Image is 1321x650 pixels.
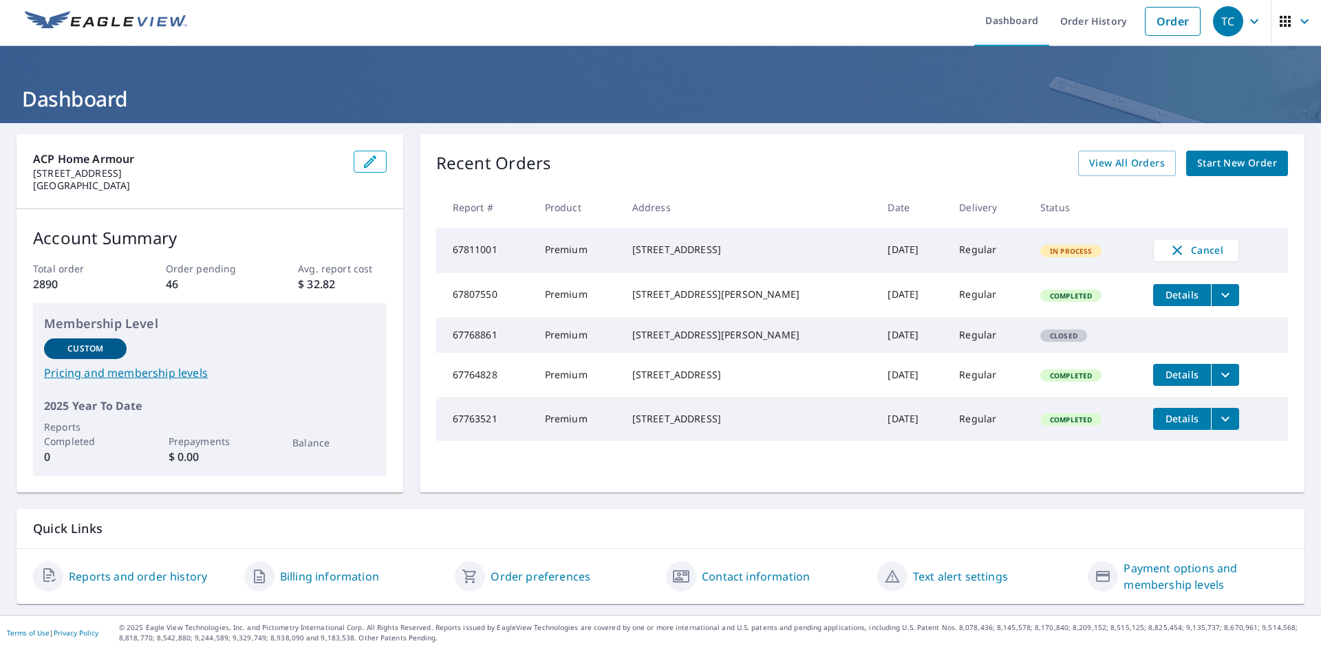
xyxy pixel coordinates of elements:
[877,317,948,353] td: [DATE]
[534,317,621,353] td: Premium
[69,568,207,585] a: Reports and order history
[1161,288,1203,301] span: Details
[33,151,343,167] p: ACP Home Armour
[534,353,621,397] td: Premium
[702,568,810,585] a: Contact information
[67,343,103,355] p: Custom
[33,520,1288,537] p: Quick Links
[1153,408,1211,430] button: detailsBtn-67763521
[948,397,1029,441] td: Regular
[534,228,621,273] td: Premium
[632,328,866,342] div: [STREET_ADDRESS][PERSON_NAME]
[632,368,866,382] div: [STREET_ADDRESS]
[1042,371,1100,380] span: Completed
[1089,155,1165,172] span: View All Orders
[436,397,534,441] td: 67763521
[948,317,1029,353] td: Regular
[1211,408,1239,430] button: filesDropdownBtn-67763521
[1145,7,1201,36] a: Order
[33,167,343,180] p: [STREET_ADDRESS]
[948,228,1029,273] td: Regular
[1078,151,1176,176] a: View All Orders
[1211,284,1239,306] button: filesDropdownBtn-67807550
[33,276,121,292] p: 2890
[1153,364,1211,386] button: detailsBtn-67764828
[292,435,375,450] p: Balance
[1153,239,1239,262] button: Cancel
[1161,412,1203,425] span: Details
[621,187,877,228] th: Address
[7,629,98,637] p: |
[632,243,866,257] div: [STREET_ADDRESS]
[1042,246,1101,256] span: In Process
[7,628,50,638] a: Terms of Use
[436,273,534,317] td: 67807550
[1042,291,1100,301] span: Completed
[436,353,534,397] td: 67764828
[1197,155,1277,172] span: Start New Order
[534,187,621,228] th: Product
[1168,242,1225,259] span: Cancel
[948,353,1029,397] td: Regular
[436,151,552,176] p: Recent Orders
[948,273,1029,317] td: Regular
[280,568,379,585] a: Billing information
[166,276,254,292] p: 46
[1153,284,1211,306] button: detailsBtn-67807550
[632,288,866,301] div: [STREET_ADDRESS][PERSON_NAME]
[169,448,251,465] p: $ 0.00
[44,398,376,414] p: 2025 Year To Date
[298,261,386,276] p: Avg. report cost
[877,273,948,317] td: [DATE]
[948,187,1029,228] th: Delivery
[33,180,343,192] p: [GEOGRAPHIC_DATA]
[166,261,254,276] p: Order pending
[54,628,98,638] a: Privacy Policy
[25,11,187,32] img: EV Logo
[298,276,386,292] p: $ 32.82
[436,187,534,228] th: Report #
[44,314,376,333] p: Membership Level
[1211,364,1239,386] button: filesDropdownBtn-67764828
[1042,331,1086,340] span: Closed
[534,397,621,441] td: Premium
[1213,6,1243,36] div: TC
[169,434,251,448] p: Prepayments
[44,448,127,465] p: 0
[33,261,121,276] p: Total order
[632,412,866,426] div: [STREET_ADDRESS]
[491,568,590,585] a: Order preferences
[44,365,376,381] a: Pricing and membership levels
[877,353,948,397] td: [DATE]
[436,228,534,273] td: 67811001
[436,317,534,353] td: 67768861
[1161,368,1203,381] span: Details
[119,622,1314,643] p: © 2025 Eagle View Technologies, Inc. and Pictometry International Corp. All Rights Reserved. Repo...
[1186,151,1288,176] a: Start New Order
[33,226,387,250] p: Account Summary
[17,85,1304,113] h1: Dashboard
[877,397,948,441] td: [DATE]
[44,420,127,448] p: Reports Completed
[1042,415,1100,424] span: Completed
[534,273,621,317] td: Premium
[877,187,948,228] th: Date
[1124,560,1288,593] a: Payment options and membership levels
[913,568,1008,585] a: Text alert settings
[1029,187,1142,228] th: Status
[877,228,948,273] td: [DATE]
